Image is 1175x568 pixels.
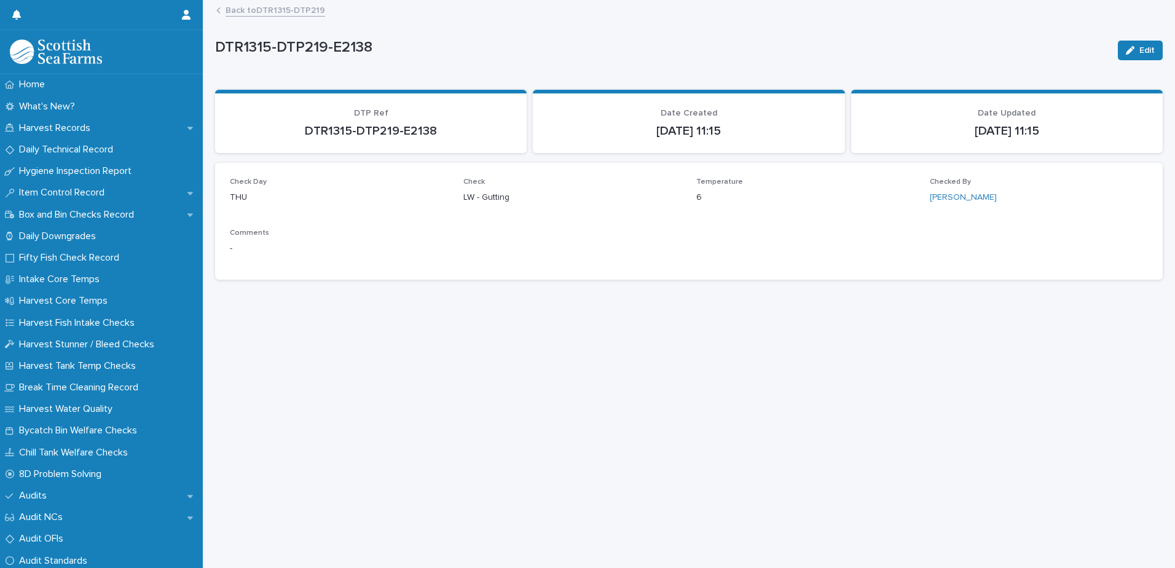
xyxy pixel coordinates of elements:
a: Back toDTR1315-DTP219 [226,2,325,17]
p: Daily Downgrades [14,231,106,242]
p: - [230,242,1148,255]
a: [PERSON_NAME] [930,191,997,204]
p: 6 [696,191,915,204]
p: Audits [14,490,57,502]
p: Harvest Water Quality [14,403,122,415]
p: Break Time Cleaning Record [14,382,148,393]
p: Intake Core Temps [14,274,109,285]
p: Fifty Fish Check Record [14,252,129,264]
p: Audit NCs [14,511,73,523]
span: Temperature [696,178,743,186]
span: Date Created [661,109,717,117]
p: What's New? [14,101,85,112]
p: Chill Tank Welfare Checks [14,447,138,459]
img: mMrefqRFQpe26GRNOUkG [10,39,102,64]
p: Daily Technical Record [14,144,123,156]
span: Comments [230,229,269,237]
p: Box and Bin Checks Record [14,209,144,221]
span: Edit [1139,46,1155,55]
p: Bycatch Bin Welfare Checks [14,425,147,436]
p: [DATE] 11:15 [866,124,1148,138]
p: Harvest Stunner / Bleed Checks [14,339,164,350]
p: Hygiene Inspection Report [14,165,141,177]
p: Harvest Tank Temp Checks [14,360,146,372]
span: Check Day [230,178,267,186]
span: Check [463,178,485,186]
p: Harvest Records [14,122,100,134]
p: Audit OFIs [14,533,73,545]
p: DTR1315-DTP219-E2138 [215,39,1108,57]
p: [DATE] 11:15 [548,124,830,138]
p: THU [230,191,449,204]
p: Item Control Record [14,187,114,199]
p: 8D Problem Solving [14,468,111,480]
p: Home [14,79,55,90]
p: LW - Gutting [463,191,682,204]
span: DTP Ref [354,109,388,117]
button: Edit [1118,41,1163,60]
p: Audit Standards [14,555,97,567]
span: Date Updated [978,109,1035,117]
p: Harvest Fish Intake Checks [14,317,144,329]
span: Checked By [930,178,971,186]
p: DTR1315-DTP219-E2138 [230,124,512,138]
p: Harvest Core Temps [14,295,117,307]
